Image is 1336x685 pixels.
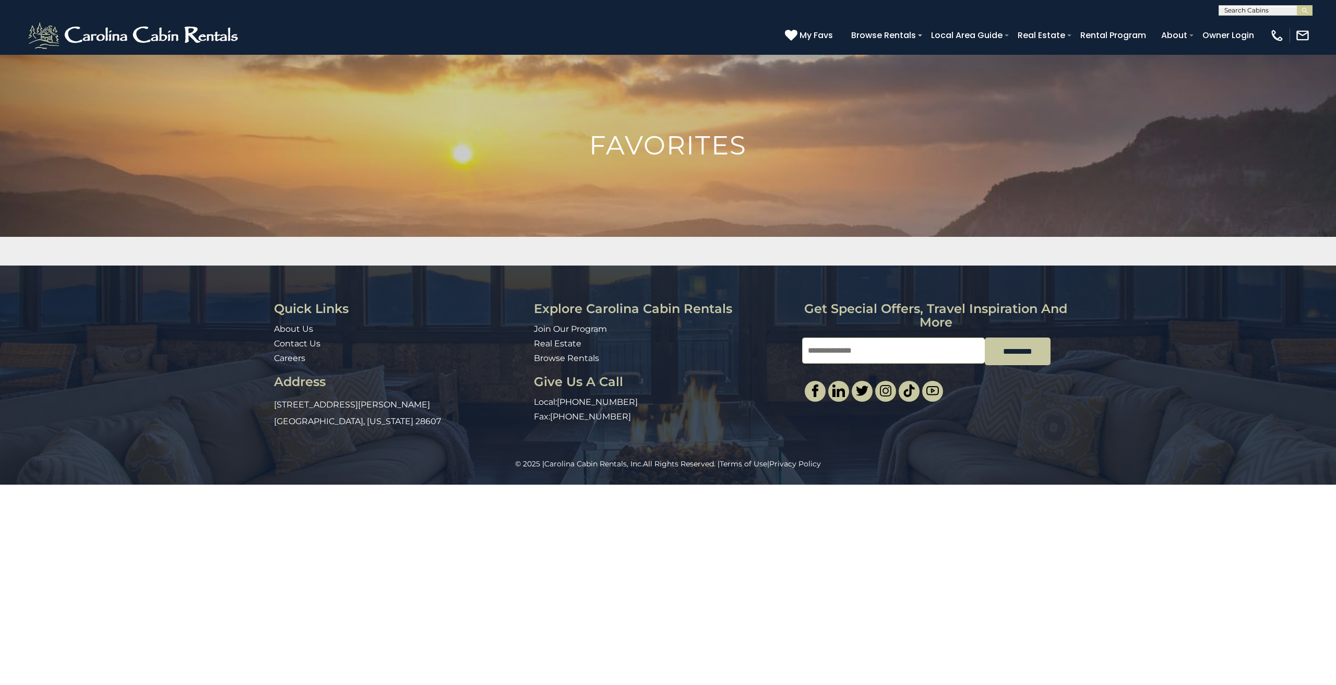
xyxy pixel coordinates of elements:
span: My Favs [800,29,833,42]
a: Terms of Use [720,459,767,468]
h3: Address [274,375,526,389]
img: youtube-light.svg [926,384,939,397]
img: mail-regular-white.png [1295,28,1310,43]
p: [STREET_ADDRESS][PERSON_NAME] [GEOGRAPHIC_DATA], [US_STATE] 28607 [274,396,526,430]
a: Owner Login [1197,26,1259,44]
h3: Get special offers, travel inspiration and more [802,302,1070,330]
img: linkedin-single.svg [832,384,845,397]
p: Local: [534,396,794,408]
img: White-1-2.png [26,20,243,51]
a: About [1156,26,1192,44]
a: Browse Rentals [846,26,921,44]
a: Contact Us [274,339,320,348]
a: Browse Rentals [534,353,599,363]
a: Rental Program [1075,26,1151,44]
a: Real Estate [534,339,581,348]
a: [PHONE_NUMBER] [557,397,638,407]
span: © 2025 | [515,459,643,468]
a: Real Estate [1012,26,1070,44]
img: facebook-single.svg [809,384,821,397]
a: Careers [274,353,305,363]
img: twitter-single.svg [856,384,868,397]
p: Fax: [534,411,794,423]
h3: Explore Carolina Cabin Rentals [534,302,794,316]
h3: Quick Links [274,302,526,316]
a: Carolina Cabin Rentals, Inc. [544,459,643,468]
img: instagram-single.svg [879,384,892,397]
p: All Rights Reserved. | | [23,459,1313,469]
img: phone-regular-white.png [1270,28,1284,43]
a: Local Area Guide [926,26,1008,44]
a: About Us [274,324,313,334]
a: [PHONE_NUMBER] [550,412,631,422]
a: Join Our Program [534,324,607,334]
a: Privacy Policy [769,459,821,468]
h3: Give Us A Call [534,375,794,389]
a: My Favs [785,29,836,42]
img: tiktok.svg [903,384,915,397]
